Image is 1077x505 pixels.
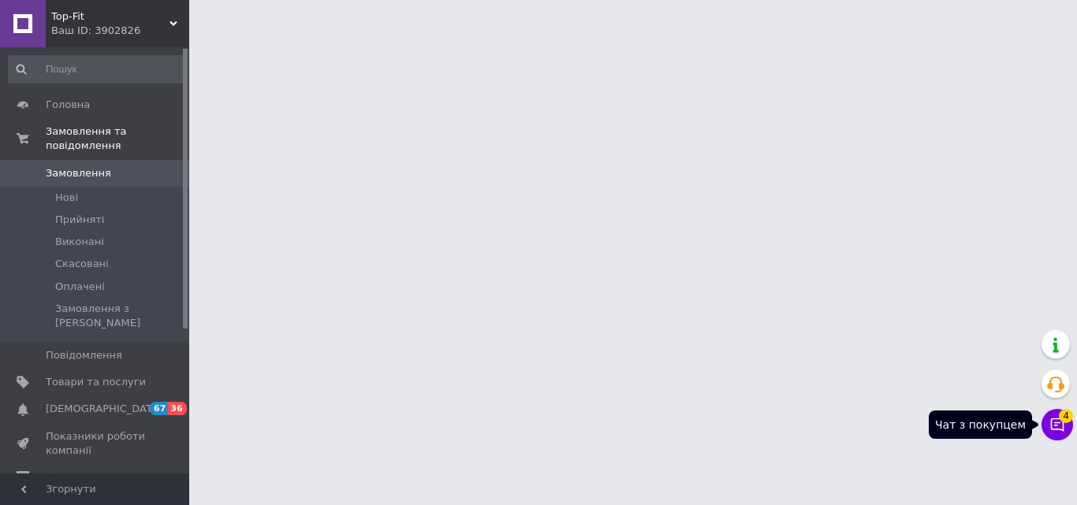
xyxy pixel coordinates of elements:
span: Оплачені [55,280,105,294]
button: Чат з покупцем4 [1042,409,1073,440]
div: Ваш ID: 3902826 [51,24,189,38]
span: Нові [55,191,78,205]
span: Скасовані [55,257,109,271]
span: 4 [1059,409,1073,423]
span: Замовлення та повідомлення [46,124,189,153]
span: Відгуки [46,470,87,485]
span: Прийняті [55,213,104,227]
span: Показники роботи компанії [46,429,146,458]
span: Виконані [55,235,104,249]
span: Замовлення з [PERSON_NAME] [55,302,184,330]
input: Пошук [8,55,186,84]
span: [DEMOGRAPHIC_DATA] [46,402,162,416]
span: 67 [150,402,168,415]
span: Top-Fit [51,9,170,24]
div: Чат з покупцем [929,410,1032,439]
span: Товари та послуги [46,375,146,389]
span: Головна [46,98,90,112]
span: 36 [168,402,186,415]
span: Повідомлення [46,348,122,362]
span: Замовлення [46,166,111,180]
